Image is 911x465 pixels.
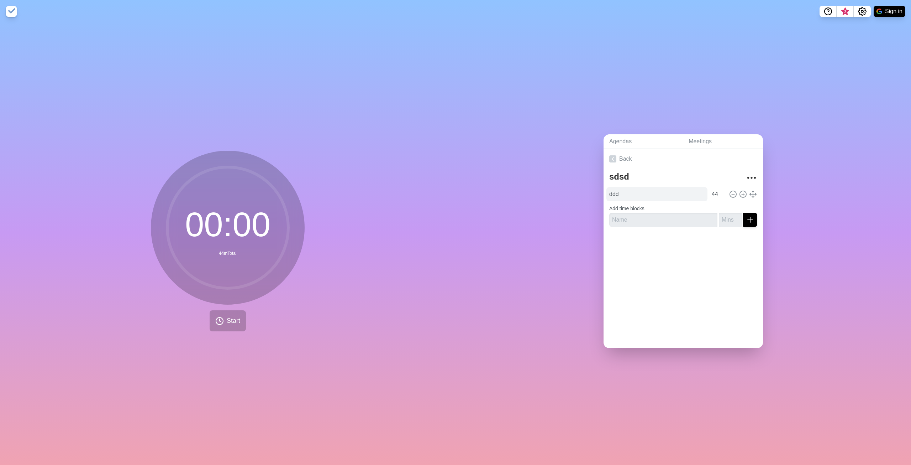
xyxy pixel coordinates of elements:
input: Name [606,187,707,201]
a: Back [604,149,763,169]
a: Agendas [604,134,683,149]
span: Start [227,316,240,326]
span: 3 [842,9,848,15]
button: Start [210,310,246,331]
img: timeblocks logo [6,6,17,17]
a: Meetings [683,134,763,149]
button: Settings [854,6,871,17]
input: Mins [719,213,742,227]
input: Name [609,213,717,227]
img: google logo [876,9,882,14]
label: Add time blocks [609,206,644,211]
input: Mins [709,187,726,201]
button: Sign in [874,6,905,17]
button: More [744,171,759,185]
button: What’s new [837,6,854,17]
button: Help [820,6,837,17]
